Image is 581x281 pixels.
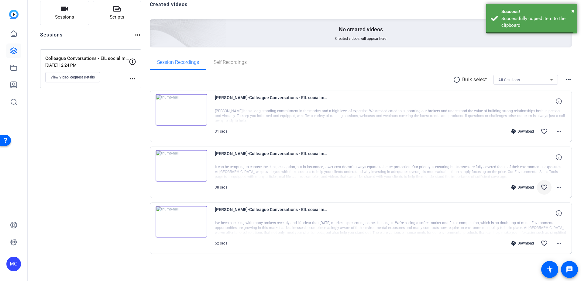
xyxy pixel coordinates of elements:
[214,60,247,65] span: Self Recordings
[508,185,537,190] div: Download
[156,94,207,126] img: thumb-nail
[566,266,573,273] mat-icon: message
[215,94,327,109] span: [PERSON_NAME]-Colleague Conversations - EIL social med-Colleague Conversations - EIL social media...
[498,78,520,82] span: All Sessions
[215,129,227,134] span: 31 secs
[555,128,562,135] mat-icon: more_horiz
[335,36,386,41] span: Created videos will appear here
[50,75,95,80] span: View Video Request Details
[156,206,207,238] img: thumb-nail
[134,31,141,39] mat-icon: more_horiz
[156,150,207,182] img: thumb-nail
[150,1,565,13] h2: Created videos
[546,266,553,273] mat-icon: accessibility
[40,1,89,25] button: Sessions
[215,241,227,245] span: 52 secs
[215,185,227,189] span: 38 secs
[555,240,562,247] mat-icon: more_horiz
[501,8,573,15] div: Success!
[571,6,575,16] button: Close
[45,72,100,82] button: View Video Request Details
[215,150,327,165] span: [PERSON_NAME]-Colleague Conversations - EIL social med-Colleague Conversations - EIL social media...
[565,2,572,9] mat-icon: more_horiz
[555,184,562,191] mat-icon: more_horiz
[40,31,63,43] h2: Sessions
[508,241,537,246] div: Download
[541,128,548,135] mat-icon: favorite_border
[453,76,462,83] mat-icon: radio_button_unchecked
[129,75,136,82] mat-icon: more_horiz
[571,7,575,15] span: ×
[9,10,19,19] img: blue-gradient.svg
[45,63,129,68] p: [DATE] 12:24 PM
[93,1,142,25] button: Scripts
[565,76,572,83] mat-icon: more_horiz
[508,129,537,134] div: Download
[55,14,74,21] span: Sessions
[339,26,383,33] p: No created videos
[110,14,124,21] span: Scripts
[215,206,327,220] span: [PERSON_NAME]-Colleague Conversations - EIL social med-Colleague Conversations - EIL social media...
[541,184,548,191] mat-icon: favorite_border
[45,55,129,62] p: Colleague Conversations - EIL social media videos
[541,240,548,247] mat-icon: favorite_border
[157,60,199,65] span: Session Recordings
[501,15,573,29] div: Successfully copied item to the clipboard
[6,257,21,271] div: MC
[462,76,487,83] p: Bulk select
